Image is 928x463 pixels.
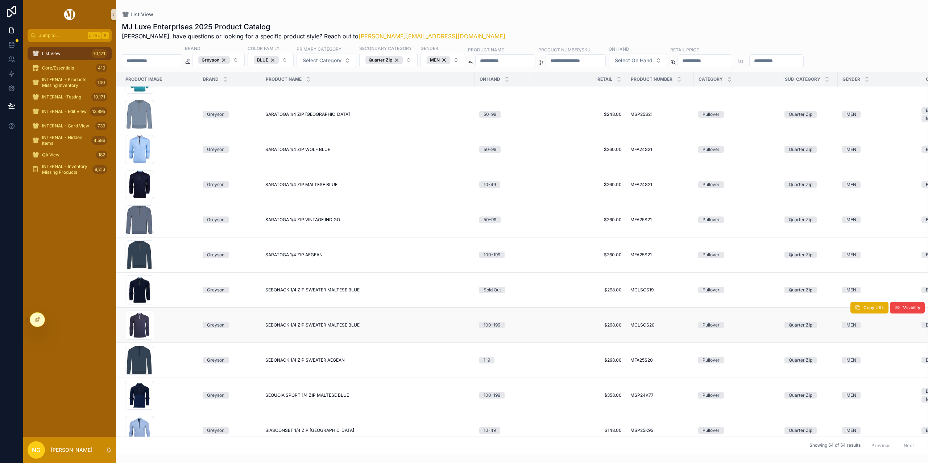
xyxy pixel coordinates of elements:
[784,146,833,153] a: Quarter Zip
[630,147,652,152] span: MFA24S21
[703,216,720,223] div: Pullover
[479,181,525,188] a: 10-49
[479,111,525,118] a: 50-99
[484,216,496,223] div: 50-99
[297,54,356,67] button: Select Button
[534,428,622,433] a: $148.00
[630,322,689,328] a: MCLSCS20
[846,322,856,328] div: MEN
[479,146,525,153] a: 50-99
[534,392,622,398] a: $358.00
[28,76,112,89] a: INTERNAL - Products Missing Inventory140
[203,287,257,293] a: Greyson
[789,146,812,153] div: Quarter Zip
[88,32,101,39] span: Ctrl
[670,46,699,53] label: Retail Price
[789,216,812,223] div: Quarter Zip
[846,216,856,223] div: MEN
[265,217,471,223] a: SARATOGA 1/4 ZIP VINTAGE INDIGO
[534,287,622,293] a: $298.00
[484,111,496,118] div: 50-99
[479,287,525,293] a: Sold Out
[91,49,107,58] div: 10,171
[42,94,81,100] span: INTERNAL -Testing
[630,357,689,363] a: MFA25S20
[51,446,92,454] p: [PERSON_NAME]
[42,164,90,175] span: INTERNAL - Inventory Missing Products
[42,135,88,146] span: INTERNAL - Hidden Items
[698,287,776,293] a: Pullover
[265,322,471,328] a: SEBONACK 1/4 ZIP SWEATER MALTESE BLUE
[842,252,917,258] a: MEN
[630,428,653,433] span: MSP25K95
[484,392,500,399] div: 100-199
[265,252,471,258] a: SARATOGA 1/4 ZIP AEGEAN
[122,22,505,32] h1: MJ Luxe Enterprises 2025 Product Catalog
[32,446,41,454] span: NG
[130,11,153,18] span: List View
[534,147,622,152] span: $260.00
[203,146,257,153] a: Greyson
[850,302,888,313] button: Copy URL
[534,252,622,258] span: $260.00
[207,111,224,118] div: Greyson
[846,252,856,258] div: MEN
[784,357,833,363] a: Quarter Zip
[698,322,776,328] a: Pullover
[784,322,833,328] a: Quarter Zip
[265,217,340,223] span: SARATOGA 1/4 ZIP VINTAGE INDIGO
[789,287,812,293] div: Quarter Zip
[207,322,224,328] div: Greyson
[203,216,257,223] a: Greyson
[203,181,257,188] a: Greyson
[846,357,856,363] div: MEN
[842,322,917,328] a: MEN
[95,122,107,130] div: 739
[846,181,856,188] div: MEN
[846,111,856,118] div: MEN
[534,322,622,328] a: $298.00
[359,33,505,40] a: [PERSON_NAME][EMAIL_ADDRESS][DOMAIN_NAME]
[203,76,219,82] span: Brand
[630,357,653,363] span: MFA25S20
[631,76,672,82] span: Product Number
[265,287,360,293] span: SEBONACK 1/4 ZIP SWEATER MALTESE BLUE
[427,56,450,64] button: Unselect MEN
[789,322,812,328] div: Quarter Zip
[484,287,501,293] div: Sold Out
[265,147,471,152] a: SARATOGA 1/4 ZIP WOLF BLUE
[207,146,224,153] div: Greyson
[265,182,471,188] a: SARATOGA 1/4 ZIP MALTESE BLUE
[534,357,622,363] a: $298.00
[28,29,112,42] button: Jump to...CtrlK
[789,111,812,118] div: Quarter Zip
[207,287,224,293] div: Greyson
[28,119,112,132] a: INTERNAL - Card View739
[842,216,917,223] a: MEN
[63,9,76,20] img: App logo
[615,57,652,64] span: Select On Hand
[28,105,112,118] a: INTERNAL - Edit View13,895
[842,111,917,118] a: MEN
[207,181,224,188] div: Greyson
[484,357,490,363] div: 1-9
[42,51,61,56] span: List View
[203,357,257,363] a: Greyson
[538,46,591,53] label: Product Number/SKU
[427,56,450,64] div: MEN
[28,47,112,60] a: List View10,171
[198,56,230,64] div: Greyson
[203,111,257,118] a: Greyson
[698,181,776,188] a: Pullover
[265,287,471,293] a: SEBONACK 1/4 ZIP SWEATER MALTESE BLUE
[207,216,224,223] div: Greyson
[789,357,812,363] div: Quarter Zip
[23,42,116,437] div: scrollable content
[92,165,107,174] div: 8,213
[266,76,302,82] span: Product Name
[698,427,776,434] a: Pullover
[699,76,723,82] span: Category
